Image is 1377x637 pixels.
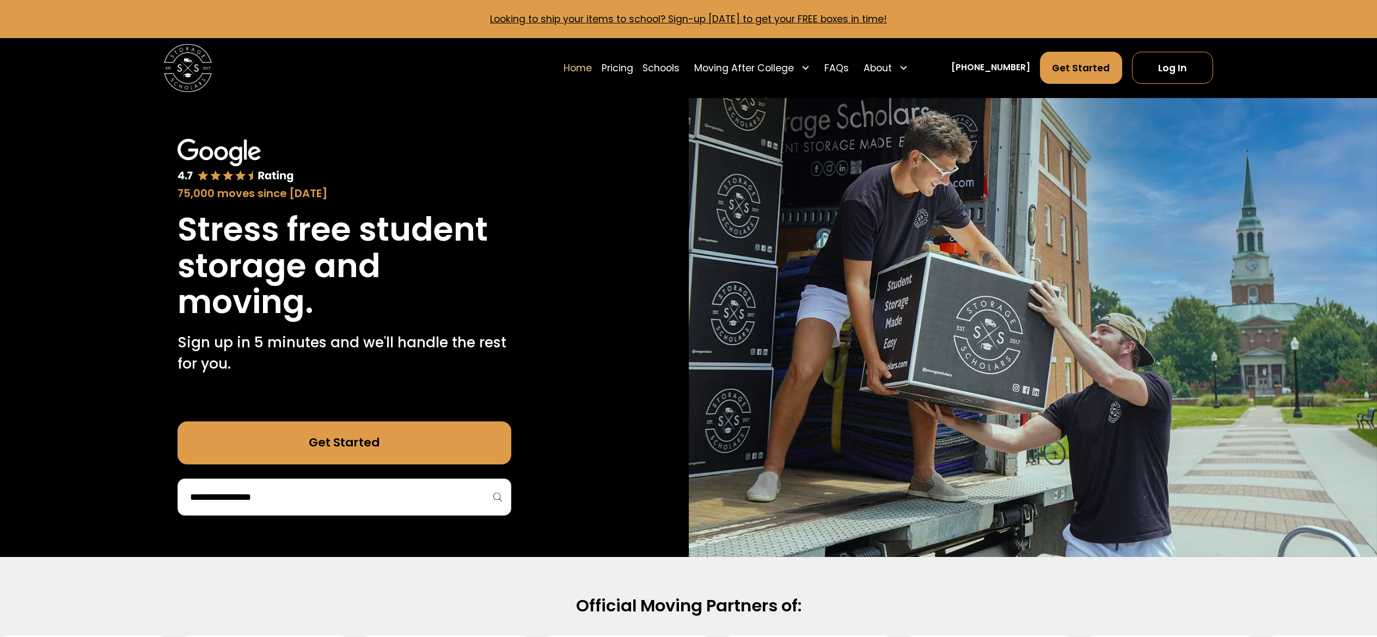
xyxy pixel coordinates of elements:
a: FAQs [824,51,849,84]
img: Google 4.7 star rating [178,139,295,183]
div: Moving After College [694,61,794,75]
a: Log In [1132,52,1213,84]
div: About [859,51,913,84]
div: Moving After College [689,51,815,84]
a: Looking to ship your items to school? Sign-up [DATE] to get your FREE boxes in time! [490,13,887,26]
a: Get Started [1040,52,1123,84]
a: Schools [642,51,680,84]
h2: Official Moving Partners of: [307,595,1070,617]
a: Home [564,51,592,84]
img: Storage Scholars main logo [164,44,212,92]
div: About [864,61,892,75]
a: Pricing [602,51,633,84]
h1: Stress free student storage and moving. [178,211,511,320]
div: 75,000 moves since [DATE] [178,186,511,202]
p: Sign up in 5 minutes and we'll handle the rest for you. [178,332,511,375]
a: Get Started [178,421,511,464]
a: [PHONE_NUMBER] [951,62,1030,74]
